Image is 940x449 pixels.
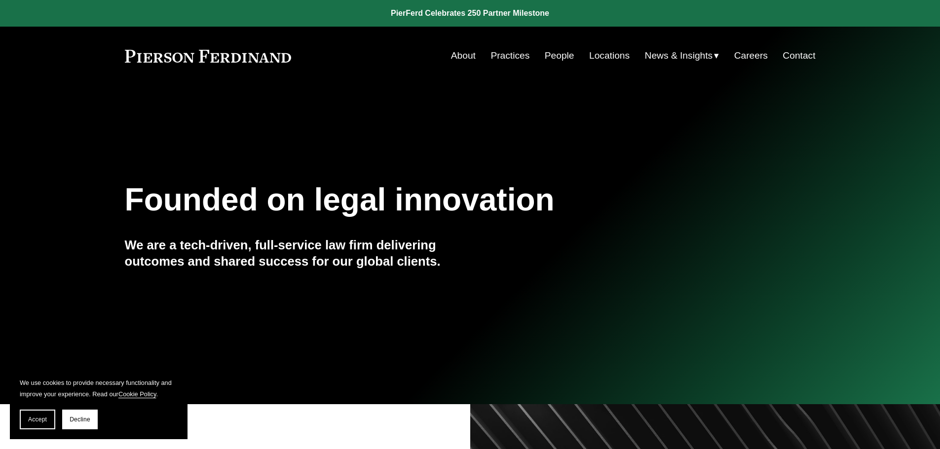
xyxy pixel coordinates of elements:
[645,46,719,65] a: folder dropdown
[589,46,630,65] a: Locations
[545,46,574,65] a: People
[20,377,178,400] p: We use cookies to provide necessary functionality and improve your experience. Read our .
[125,182,701,218] h1: Founded on legal innovation
[734,46,768,65] a: Careers
[118,390,156,398] a: Cookie Policy
[645,47,713,65] span: News & Insights
[490,46,529,65] a: Practices
[70,416,90,423] span: Decline
[451,46,476,65] a: About
[62,410,98,429] button: Decline
[783,46,815,65] a: Contact
[28,416,47,423] span: Accept
[10,367,188,439] section: Cookie banner
[20,410,55,429] button: Accept
[125,237,470,269] h4: We are a tech-driven, full-service law firm delivering outcomes and shared success for our global...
